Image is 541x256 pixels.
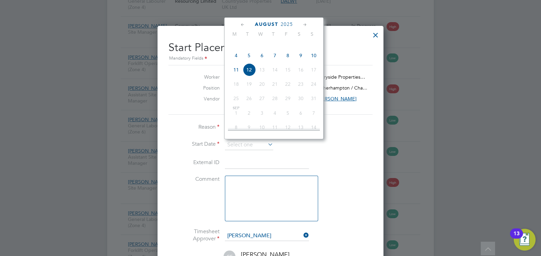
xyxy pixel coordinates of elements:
span: T [267,31,280,37]
span: 12 [281,121,294,134]
span: 22 [281,78,294,91]
span: 30 [294,92,307,105]
h2: Start Placement 300309 [168,35,373,62]
div: Mandatory Fields [168,55,373,62]
span: 2025 [281,21,293,27]
span: 11 [230,63,243,76]
span: 12 [243,63,256,76]
span: [PERSON_NAME] [317,96,357,102]
span: M [228,31,241,37]
span: 26 [243,92,256,105]
span: 31 [307,92,320,105]
span: 24 [307,78,320,91]
label: Worker [182,74,220,80]
span: 8 [230,121,243,134]
span: 16 [294,63,307,76]
span: 21 [268,78,281,91]
span: 6 [256,49,268,62]
span: 19 [243,78,256,91]
span: S [306,31,318,37]
span: 9 [243,121,256,134]
input: Select one [225,140,273,150]
span: 3 [256,107,268,119]
span: 10 [307,49,320,62]
span: 28 [268,92,281,105]
span: 5 [243,49,256,62]
span: 4 [268,107,281,119]
span: 14 [307,121,320,134]
span: Sep [230,107,243,110]
span: 2 [243,107,256,119]
span: 29 [281,92,294,105]
span: 13 [256,63,268,76]
label: Timesheet Approver [168,228,219,242]
label: Start Date [168,141,219,148]
span: August [255,21,278,27]
span: 7 [268,49,281,62]
span: 20 [256,78,268,91]
span: 6 [294,107,307,119]
span: 10 [256,121,268,134]
span: 18 [230,78,243,91]
span: 8 [281,49,294,62]
input: Search for... [225,231,309,241]
label: Vendor [182,96,220,102]
span: 11 [268,121,281,134]
label: Comment [168,176,219,183]
span: 14 [268,63,281,76]
span: 7 [307,107,320,119]
span: 13 [294,121,307,134]
span: 1 [230,107,243,119]
span: F [280,31,293,37]
span: 4 [230,49,243,62]
span: T [241,31,254,37]
span: S [293,31,306,37]
label: Reason [168,124,219,131]
span: 15 [281,63,294,76]
span: 17 [307,63,320,76]
span: 23 [294,78,307,91]
span: 25 [230,92,243,105]
span: W [254,31,267,37]
label: Position [182,85,220,91]
span: 27 [256,92,268,105]
span: Countryside Properties… [311,74,365,80]
span: 9 [294,49,307,62]
button: Open Resource Center, 13 new notifications [514,229,536,251]
label: External ID [168,159,219,166]
div: 13 [513,234,520,242]
span: 5 [281,107,294,119]
span: Netherhampton / Cha… [315,85,367,91]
